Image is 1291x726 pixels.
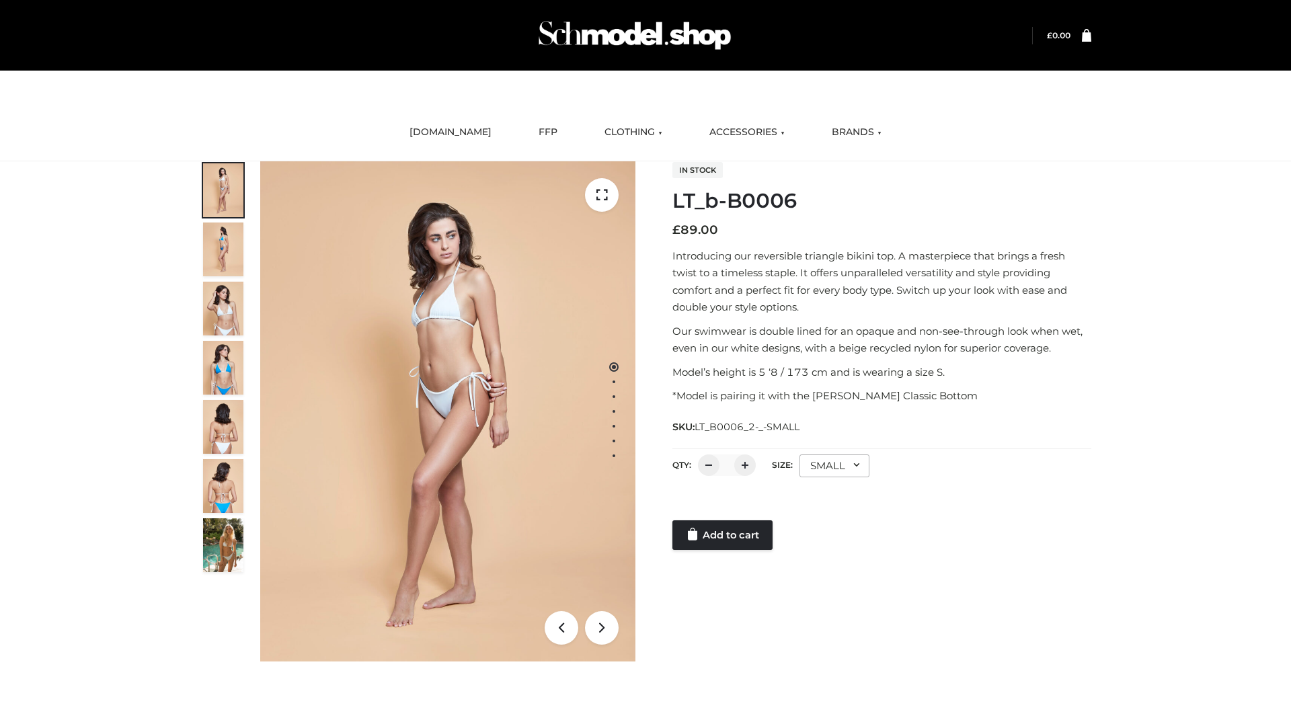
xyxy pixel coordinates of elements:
[672,323,1091,357] p: Our swimwear is double lined for an opaque and non-see-through look when wet, even in our white d...
[672,419,801,435] span: SKU:
[203,341,243,395] img: ArielClassicBikiniTop_CloudNine_AzureSky_OW114ECO_4-scaled.jpg
[822,118,892,147] a: BRANDS
[203,282,243,335] img: ArielClassicBikiniTop_CloudNine_AzureSky_OW114ECO_3-scaled.jpg
[203,459,243,513] img: ArielClassicBikiniTop_CloudNine_AzureSky_OW114ECO_8-scaled.jpg
[203,518,243,572] img: Arieltop_CloudNine_AzureSky2.jpg
[695,421,799,433] span: LT_B0006_2-_-SMALL
[203,223,243,276] img: ArielClassicBikiniTop_CloudNine_AzureSky_OW114ECO_2-scaled.jpg
[1047,30,1070,40] bdi: 0.00
[594,118,672,147] a: CLOTHING
[672,247,1091,316] p: Introducing our reversible triangle bikini top. A masterpiece that brings a fresh twist to a time...
[1047,30,1070,40] a: £0.00
[529,118,568,147] a: FFP
[672,189,1091,213] h1: LT_b-B0006
[772,460,793,470] label: Size:
[534,9,736,62] img: Schmodel Admin 964
[203,400,243,454] img: ArielClassicBikiniTop_CloudNine_AzureSky_OW114ECO_7-scaled.jpg
[672,162,723,178] span: In stock
[672,387,1091,405] p: *Model is pairing it with the [PERSON_NAME] Classic Bottom
[699,118,795,147] a: ACCESSORIES
[203,163,243,217] img: ArielClassicBikiniTop_CloudNine_AzureSky_OW114ECO_1-scaled.jpg
[672,364,1091,381] p: Model’s height is 5 ‘8 / 173 cm and is wearing a size S.
[672,223,680,237] span: £
[399,118,502,147] a: [DOMAIN_NAME]
[260,161,635,661] img: ArielClassicBikiniTop_CloudNine_AzureSky_OW114ECO_1
[672,460,691,470] label: QTY:
[799,454,869,477] div: SMALL
[672,520,773,550] a: Add to cart
[672,223,718,237] bdi: 89.00
[1047,30,1052,40] span: £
